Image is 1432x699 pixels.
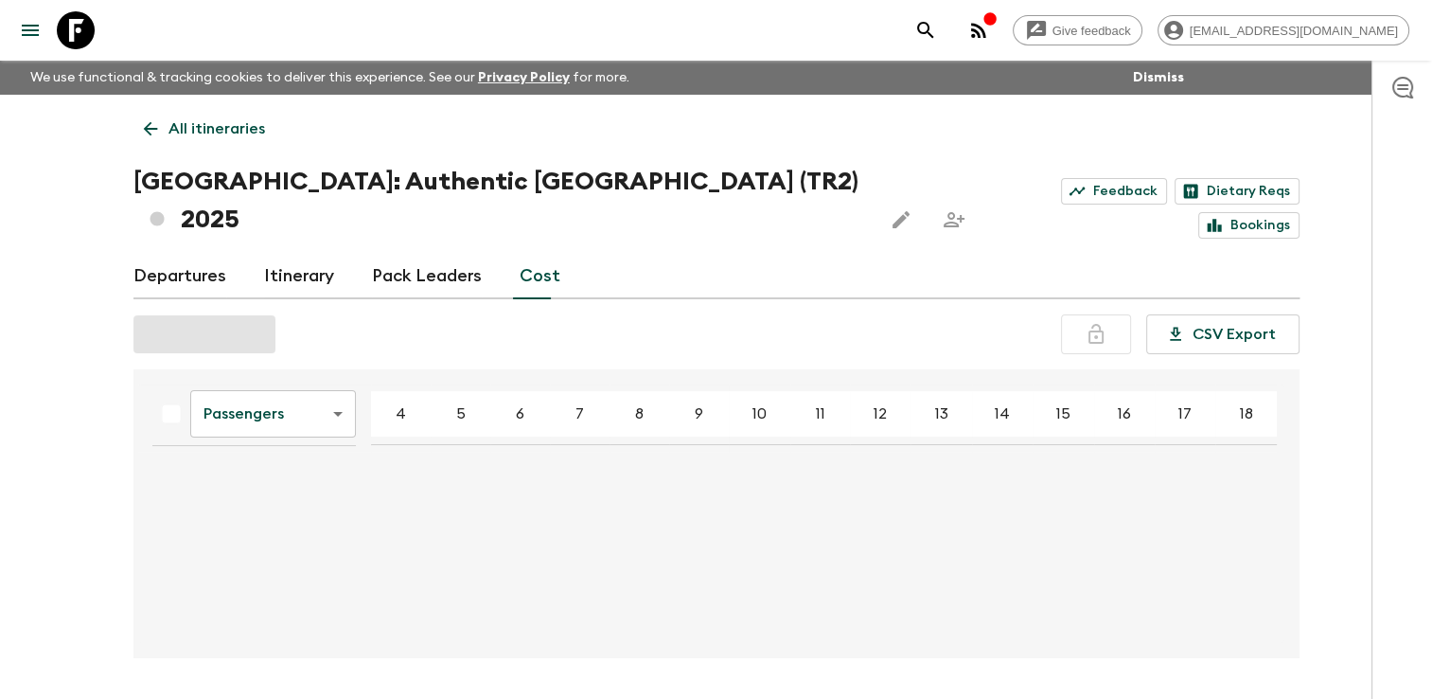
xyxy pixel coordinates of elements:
[1178,403,1192,425] p: 17
[815,403,824,425] p: 11
[11,11,49,49] button: menu
[133,163,867,239] h1: [GEOGRAPHIC_DATA]: Authentic [GEOGRAPHIC_DATA] (TR2) 2025
[1061,178,1167,205] a: Feedback
[396,403,406,425] p: 4
[1198,212,1299,239] a: Bookings
[264,254,334,299] a: Itinerary
[1179,24,1408,38] span: [EMAIL_ADDRESS][DOMAIN_NAME]
[1013,15,1142,45] a: Give feedback
[1158,15,1409,45] div: [EMAIL_ADDRESS][DOMAIN_NAME]
[874,403,887,425] p: 12
[1146,314,1299,354] button: CSV Export
[516,403,524,425] p: 6
[168,117,265,140] p: All itineraries
[907,11,945,49] button: search adventures
[190,387,356,440] div: Passengers
[478,71,570,84] a: Privacy Policy
[1239,403,1252,425] p: 18
[1042,24,1141,38] span: Give feedback
[1118,403,1131,425] p: 16
[133,110,275,148] a: All itineraries
[23,61,637,95] p: We use functional & tracking cookies to deliver this experience. See our for more.
[456,403,466,425] p: 5
[752,403,767,425] p: 10
[882,201,920,239] button: Edit this itinerary
[152,395,190,433] div: Select all
[695,403,703,425] p: 9
[635,403,644,425] p: 8
[520,254,560,299] a: Cost
[1128,64,1189,91] button: Dismiss
[1175,178,1299,205] a: Dietary Reqs
[995,403,1010,425] p: 14
[1056,403,1070,425] p: 15
[934,403,947,425] p: 13
[133,254,226,299] a: Departures
[372,254,482,299] a: Pack Leaders
[935,201,973,239] span: Share this itinerary
[575,403,584,425] p: 7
